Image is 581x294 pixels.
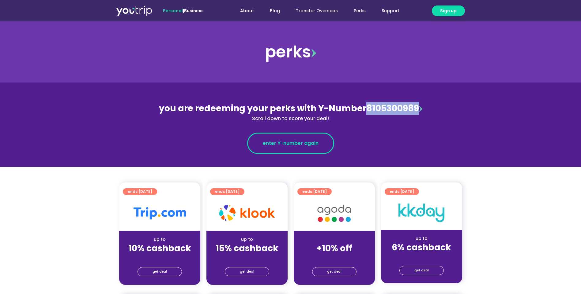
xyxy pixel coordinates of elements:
[262,5,288,17] a: Blog
[158,115,424,122] div: Scroll down to score your deal!
[225,267,269,276] a: get deal
[216,242,278,254] strong: 15% cashback
[158,102,424,122] div: 8105300989
[211,254,283,260] div: (for stays only)
[247,133,334,154] a: enter Y-number again
[263,140,319,147] span: enter Y-number again
[124,236,195,243] div: up to
[210,188,244,195] a: ends [DATE]
[297,188,332,195] a: ends [DATE]
[220,5,408,17] nav: Menu
[414,266,429,275] span: get deal
[124,254,195,260] div: (for stays only)
[432,6,465,16] a: Sign up
[128,242,191,254] strong: 10% cashback
[232,5,262,17] a: About
[288,5,346,17] a: Transfer Overseas
[184,8,204,14] a: Business
[128,188,152,195] span: ends [DATE]
[215,188,240,195] span: ends [DATE]
[316,242,352,254] strong: +10% off
[346,5,374,17] a: Perks
[392,241,451,253] strong: 6% cashback
[163,8,204,14] span: |
[374,5,408,17] a: Support
[163,8,183,14] span: Personal
[329,236,340,242] span: up to
[386,235,457,242] div: up to
[327,267,341,276] span: get deal
[123,188,157,195] a: ends [DATE]
[385,188,419,195] a: ends [DATE]
[399,266,444,275] a: get deal
[153,267,167,276] span: get deal
[159,102,366,114] span: you are redeeming your perks with Y-Number
[302,188,327,195] span: ends [DATE]
[390,188,414,195] span: ends [DATE]
[440,8,457,14] span: Sign up
[386,253,457,259] div: (for stays only)
[312,267,357,276] a: get deal
[240,267,254,276] span: get deal
[211,236,283,243] div: up to
[138,267,182,276] a: get deal
[299,254,370,260] div: (for stays only)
